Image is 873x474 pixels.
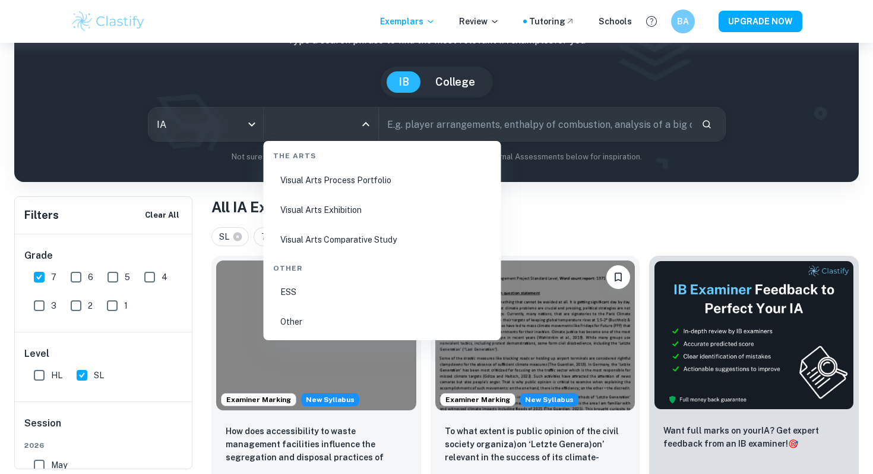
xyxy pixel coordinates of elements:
li: ESS [268,278,496,306]
span: 6 [88,271,93,284]
h1: All IA Examples [211,196,859,218]
div: Starting from the May 2026 session, the Global Politics Engagement Activity requirements have cha... [520,393,578,406]
div: 7 [254,227,286,246]
button: BA [671,10,695,33]
button: Search [697,114,717,134]
button: IB [387,71,421,93]
span: 🎯 [788,439,798,448]
span: 7 [51,271,56,284]
li: Visual Arts Process Portfolio [268,167,496,194]
p: Review [459,15,499,28]
button: Clear All [142,206,182,224]
img: Clastify logo [71,10,146,33]
p: Exemplars [380,15,435,28]
button: Bookmark [606,265,630,289]
p: How does accessibility to waste management facilities influence the segregation and disposal prac... [226,425,407,465]
p: Not sure what to search for? You can always look through our example Internal Assessments below f... [24,151,849,163]
li: Visual Arts Exhibition [268,196,496,224]
span: 7 [261,230,272,243]
button: UPGRADE NOW [719,11,802,32]
a: Tutoring [529,15,575,28]
li: Visual Arts Comparative Study [268,226,496,253]
span: SL [219,230,235,243]
span: 2026 [24,440,184,451]
button: College [423,71,487,93]
p: Want full marks on your IA ? Get expert feedback from an IB examiner! [663,424,844,450]
span: 3 [51,299,56,312]
img: Global Politics Engagement Activity IA example thumbnail: To what extent is public opinion of the [435,260,635,410]
div: SL [211,227,249,246]
li: Other [268,308,496,335]
span: HL [51,369,62,382]
span: 1 [124,299,128,312]
img: Thumbnail [654,260,854,410]
button: Help and Feedback [641,11,662,32]
h6: Grade [24,249,184,263]
input: E.g. player arrangements, enthalpy of combustion, analysis of a big city... [379,108,692,141]
span: 5 [125,271,130,284]
span: Examiner Marking [222,394,296,405]
span: SL [94,369,104,382]
span: 4 [162,271,167,284]
span: May [51,459,67,472]
h6: Filters [24,207,59,224]
button: Close [358,116,374,133]
span: New Syllabus [520,393,578,406]
p: To what extent is public opinion of the civil society organiza)on ‘Letzte Genera)on’ relevant in ... [445,425,626,465]
span: 2 [88,299,93,312]
div: IA [148,108,263,141]
span: Examiner Marking [441,394,515,405]
span: New Syllabus [301,393,359,406]
img: ESS IA example thumbnail: How does accessibility to waste manageme [216,260,416,410]
h6: Session [24,416,184,440]
div: Starting from the May 2026 session, the ESS IA requirements have changed. We created this exempla... [301,393,359,406]
div: The Arts [268,141,496,166]
h6: BA [676,15,690,28]
h6: Level [24,347,184,361]
div: Other [268,253,496,278]
a: Schools [599,15,632,28]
